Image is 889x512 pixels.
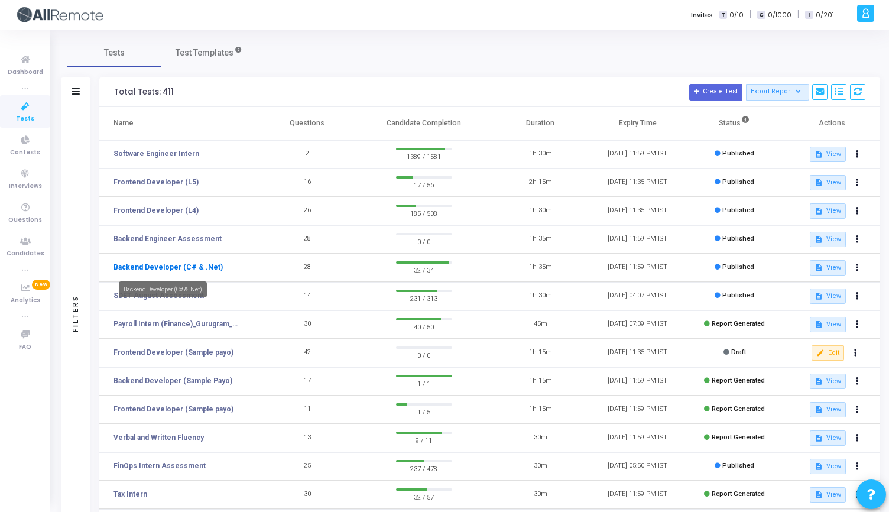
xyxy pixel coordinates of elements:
[589,225,686,254] td: [DATE] 11:59 PM IST
[719,11,727,20] span: T
[722,263,754,271] span: Published
[810,175,846,190] button: View
[492,452,589,481] td: 30m
[259,225,356,254] td: 28
[722,206,754,214] span: Published
[259,481,356,509] td: 30
[810,289,846,304] button: View
[810,402,846,417] button: View
[810,459,846,474] button: View
[492,424,589,452] td: 30m
[731,348,746,356] span: Draft
[815,377,823,385] mat-icon: description
[722,150,754,157] span: Published
[259,168,356,197] td: 16
[812,345,844,361] button: Edit
[104,47,125,59] span: Tests
[712,405,765,413] span: Report Generated
[815,179,823,187] mat-icon: description
[810,374,846,389] button: View
[396,349,452,361] span: 0 / 0
[99,107,259,140] th: Name
[492,197,589,225] td: 1h 30m
[815,491,823,499] mat-icon: description
[815,264,823,272] mat-icon: description
[259,140,356,168] td: 2
[691,10,715,20] label: Invites:
[259,339,356,367] td: 42
[10,148,40,158] span: Contests
[16,114,34,124] span: Tests
[797,8,799,21] span: |
[396,434,452,446] span: 9 / 11
[722,291,754,299] span: Published
[589,367,686,396] td: [DATE] 11:59 PM IST
[396,179,452,190] span: 17 / 56
[113,262,223,273] a: Backend Developer (C# & .Net)
[113,148,199,159] a: Software Engineer Intern
[810,317,846,332] button: View
[712,377,765,384] span: Report Generated
[492,254,589,282] td: 1h 35m
[492,396,589,424] td: 1h 15m
[810,430,846,446] button: View
[492,481,589,509] td: 30m
[113,347,233,358] a: Frontend Developer (Sample payo)
[492,107,589,140] th: Duration
[113,205,199,216] a: Frontend Developer (L4)
[810,203,846,219] button: View
[589,254,686,282] td: [DATE] 11:59 PM IST
[589,197,686,225] td: [DATE] 11:35 PM IST
[712,320,765,328] span: Report Generated
[113,432,204,443] a: Verbal and Written Fluency
[746,84,809,101] button: Export Report
[589,339,686,367] td: [DATE] 11:35 PM IST
[396,462,452,474] span: 237 / 478
[356,107,492,140] th: Candidate Completion
[757,11,765,20] span: C
[32,280,50,290] span: New
[15,3,103,27] img: logo
[810,260,846,276] button: View
[722,235,754,242] span: Published
[689,84,742,101] button: Create Test
[589,140,686,168] td: [DATE] 11:59 PM IST
[815,150,823,158] mat-icon: description
[750,8,751,21] span: |
[810,147,846,162] button: View
[396,264,452,276] span: 32 / 34
[396,491,452,503] span: 32 / 57
[396,207,452,219] span: 185 / 508
[783,107,880,140] th: Actions
[722,462,754,469] span: Published
[396,406,452,417] span: 1 / 5
[815,434,823,442] mat-icon: description
[768,10,791,20] span: 0/1000
[815,235,823,244] mat-icon: description
[805,11,813,20] span: I
[589,310,686,339] td: [DATE] 07:39 PM IST
[259,197,356,225] td: 26
[492,225,589,254] td: 1h 35m
[113,461,206,471] a: FinOps Intern Assessment
[686,107,783,140] th: Status
[396,235,452,247] span: 0 / 0
[815,292,823,300] mat-icon: description
[816,10,834,20] span: 0/201
[259,282,356,310] td: 14
[113,319,241,329] a: Payroll Intern (Finance)_Gurugram_Campus
[815,320,823,329] mat-icon: description
[176,47,233,59] span: Test Templates
[589,107,686,140] th: Expiry Time
[712,490,765,498] span: Report Generated
[810,487,846,503] button: View
[259,310,356,339] td: 30
[70,248,81,378] div: Filters
[816,349,825,357] mat-icon: edit
[492,310,589,339] td: 45m
[589,282,686,310] td: [DATE] 04:07 PM IST
[11,296,40,306] span: Analytics
[7,249,44,259] span: Candidates
[729,10,744,20] span: 0/10
[8,67,43,77] span: Dashboard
